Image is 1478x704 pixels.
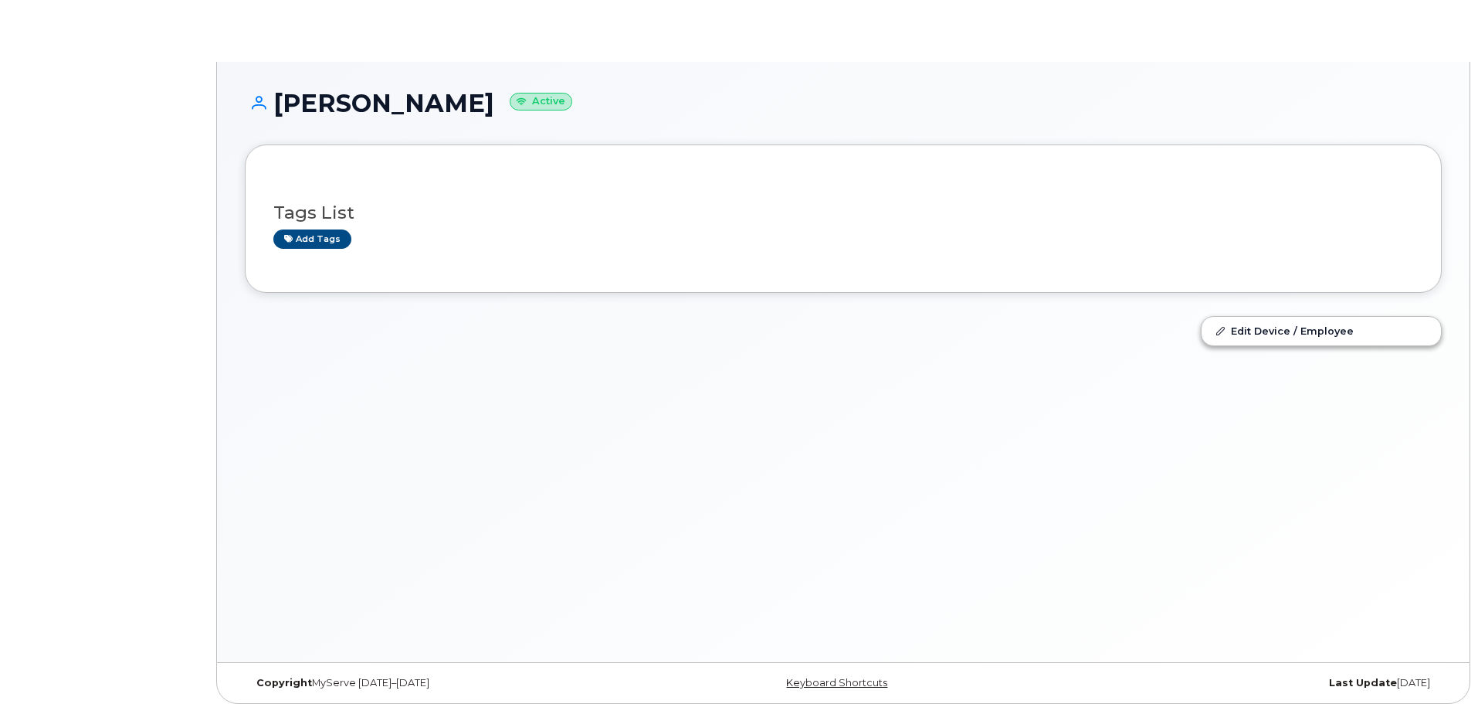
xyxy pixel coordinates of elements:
[245,90,1442,117] h1: [PERSON_NAME]
[1329,677,1397,689] strong: Last Update
[1042,677,1442,689] div: [DATE]
[273,230,351,249] a: Add tags
[786,677,887,689] a: Keyboard Shortcuts
[1202,317,1441,345] a: Edit Device / Employee
[256,677,312,689] strong: Copyright
[510,93,572,111] small: Active
[245,677,644,689] div: MyServe [DATE]–[DATE]
[273,203,1413,223] h3: Tags List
